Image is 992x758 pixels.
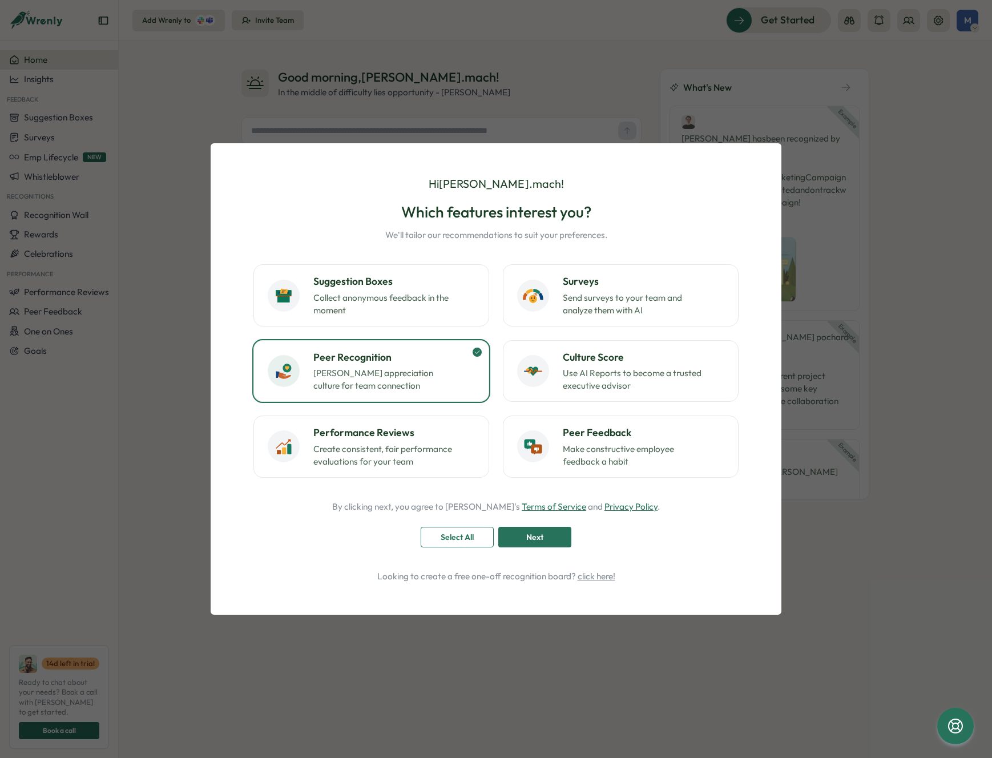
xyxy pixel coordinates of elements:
[522,501,586,512] a: Terms of Service
[313,292,456,317] p: Collect anonymous feedback in the moment
[578,571,615,582] a: click here!
[313,274,475,289] h3: Suggestion Boxes
[313,350,475,365] h3: Peer Recognition
[503,340,739,402] button: Culture ScoreUse AI Reports to become a trusted executive advisor
[313,367,456,392] p: [PERSON_NAME] appreciation culture for team connection
[563,292,705,317] p: Send surveys to your team and analyze them with AI
[429,175,564,193] p: Hi [PERSON_NAME].mach !
[243,570,749,583] p: Looking to create a free one-off recognition board?
[503,416,739,477] button: Peer FeedbackMake constructive employee feedback a habit
[604,501,658,512] a: Privacy Policy
[563,425,724,440] h3: Peer Feedback
[385,202,607,222] h2: Which features interest you?
[313,425,475,440] h3: Performance Reviews
[503,264,739,326] button: SurveysSend surveys to your team and analyze them with AI
[313,443,456,468] p: Create consistent, fair performance evaluations for your team
[526,527,543,547] span: Next
[498,527,571,547] button: Next
[563,350,724,365] h3: Culture Score
[441,527,474,547] span: Select All
[253,416,489,477] button: Performance ReviewsCreate consistent, fair performance evaluations for your team
[253,340,489,402] button: Peer Recognition[PERSON_NAME] appreciation culture for team connection
[563,443,705,468] p: Make constructive employee feedback a habit
[563,274,724,289] h3: Surveys
[563,367,705,392] p: Use AI Reports to become a trusted executive advisor
[253,264,489,326] button: Suggestion BoxesCollect anonymous feedback in the moment
[332,501,660,513] p: By clicking next, you agree to [PERSON_NAME]'s and .
[421,527,494,547] button: Select All
[385,229,607,241] p: We'll tailor our recommendations to suit your preferences.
